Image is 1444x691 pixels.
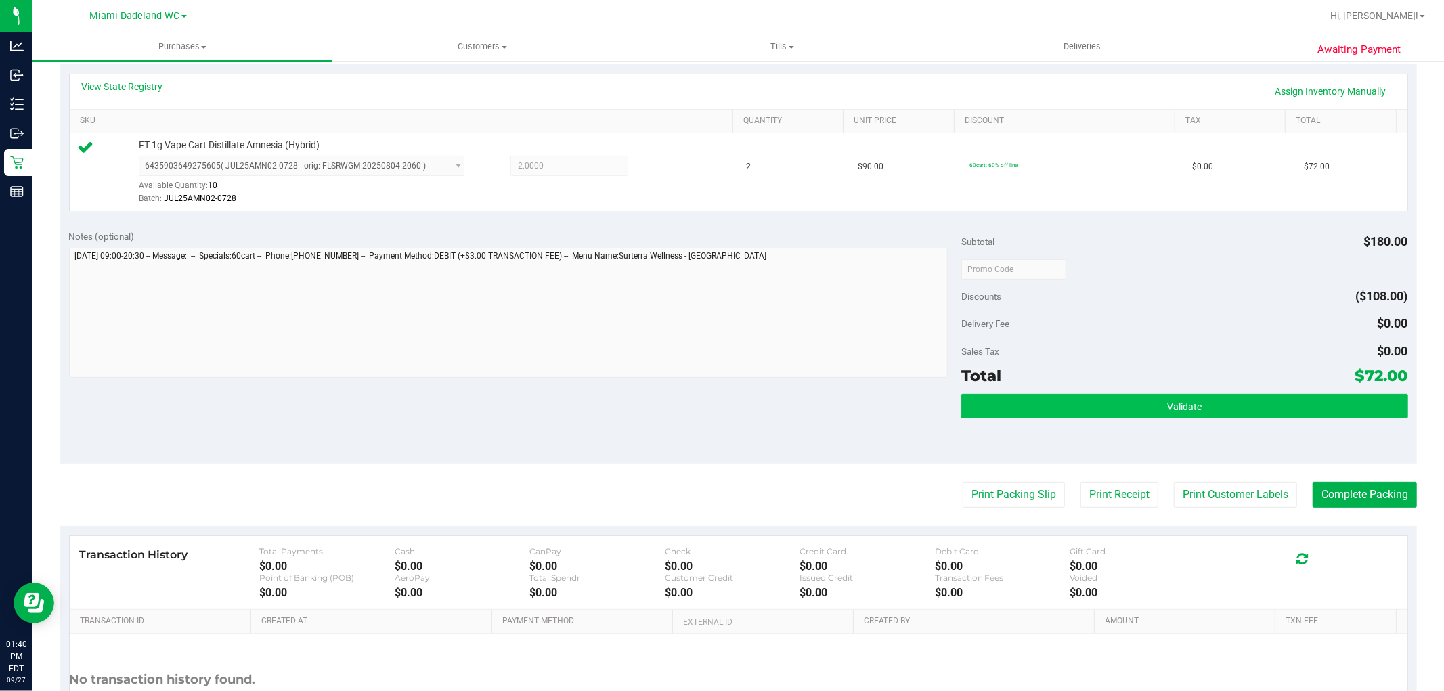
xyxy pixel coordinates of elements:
[10,97,24,111] inline-svg: Inventory
[32,41,332,53] span: Purchases
[139,176,481,202] div: Available Quantity:
[1192,160,1213,173] span: $0.00
[961,284,1001,309] span: Discounts
[80,616,246,627] a: Transaction ID
[395,573,529,583] div: AeroPay
[395,586,529,599] div: $0.00
[800,560,934,573] div: $0.00
[1167,401,1202,412] span: Validate
[935,573,1070,583] div: Transaction Fees
[1313,482,1417,508] button: Complete Packing
[259,560,394,573] div: $0.00
[259,573,394,583] div: Point of Banking (POB)
[665,546,800,556] div: Check
[961,259,1066,280] input: Promo Code
[1378,344,1408,358] span: $0.00
[14,583,54,623] iframe: Resource center
[1355,366,1408,385] span: $72.00
[1330,10,1418,21] span: Hi, [PERSON_NAME]!
[139,139,320,152] span: FT 1g Vape Cart Distillate Amnesia (Hybrid)
[864,616,1089,627] a: Created By
[333,41,632,53] span: Customers
[10,156,24,169] inline-svg: Retail
[261,616,487,627] a: Created At
[1356,289,1408,303] span: ($108.00)
[80,116,728,127] a: SKU
[965,116,1170,127] a: Discount
[935,546,1070,556] div: Debit Card
[1364,234,1408,248] span: $180.00
[259,586,394,599] div: $0.00
[139,194,162,203] span: Batch:
[1296,116,1391,127] a: Total
[332,32,632,61] a: Customers
[1070,573,1204,583] div: Voided
[800,546,934,556] div: Credit Card
[633,41,932,53] span: Tills
[529,573,664,583] div: Total Spendr
[1185,116,1280,127] a: Tax
[529,560,664,573] div: $0.00
[208,181,217,190] span: 10
[854,116,949,127] a: Unit Price
[961,318,1009,329] span: Delivery Fee
[1378,316,1408,330] span: $0.00
[90,10,180,22] span: Miami Dadeland WC
[10,127,24,140] inline-svg: Outbound
[82,80,163,93] a: View State Registry
[10,39,24,53] inline-svg: Analytics
[1070,586,1204,599] div: $0.00
[800,586,934,599] div: $0.00
[800,573,934,583] div: Issued Credit
[932,32,1232,61] a: Deliveries
[1304,160,1330,173] span: $72.00
[164,194,236,203] span: JUL25AMN02-0728
[961,394,1407,418] button: Validate
[395,560,529,573] div: $0.00
[632,32,932,61] a: Tills
[259,546,394,556] div: Total Payments
[665,573,800,583] div: Customer Credit
[935,586,1070,599] div: $0.00
[529,546,664,556] div: CanPay
[10,68,24,82] inline-svg: Inbound
[1070,560,1204,573] div: $0.00
[961,366,1001,385] span: Total
[395,546,529,556] div: Cash
[665,560,800,573] div: $0.00
[1106,616,1271,627] a: Amount
[1080,482,1158,508] button: Print Receipt
[1286,616,1391,627] a: Txn Fee
[747,160,751,173] span: 2
[961,236,994,247] span: Subtotal
[743,116,838,127] a: Quantity
[10,185,24,198] inline-svg: Reports
[665,586,800,599] div: $0.00
[672,610,853,634] th: External ID
[1174,482,1297,508] button: Print Customer Labels
[32,32,332,61] a: Purchases
[858,160,883,173] span: $90.00
[969,162,1018,169] span: 60cart: 60% off line
[963,482,1065,508] button: Print Packing Slip
[69,231,135,242] span: Notes (optional)
[935,560,1070,573] div: $0.00
[1045,41,1119,53] span: Deliveries
[502,616,668,627] a: Payment Method
[1317,42,1401,58] span: Awaiting Payment
[1267,80,1395,103] a: Assign Inventory Manually
[6,675,26,685] p: 09/27
[1070,546,1204,556] div: Gift Card
[961,346,999,357] span: Sales Tax
[6,638,26,675] p: 01:40 PM EDT
[529,586,664,599] div: $0.00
